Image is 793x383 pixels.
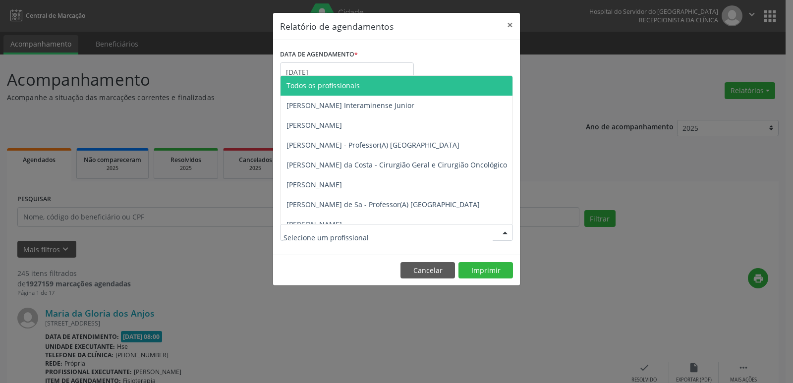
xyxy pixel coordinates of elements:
span: [PERSON_NAME] de Sa - Professor(A) [GEOGRAPHIC_DATA] [286,200,480,209]
span: Todos os profissionais [286,81,360,90]
span: [PERSON_NAME] Interaminense Junior [286,101,414,110]
label: DATA DE AGENDAMENTO [280,47,358,62]
button: Close [500,13,520,37]
button: Cancelar [400,262,455,279]
span: [PERSON_NAME] [286,120,342,130]
h5: Relatório de agendamentos [280,20,394,33]
button: Imprimir [458,262,513,279]
span: [PERSON_NAME] da Costa - Cirurgião Geral e Cirurgião Oncológico [286,160,507,169]
input: Selecione um profissional [283,227,493,247]
input: Selecione uma data ou intervalo [280,62,414,82]
span: [PERSON_NAME] - Professor(A) [GEOGRAPHIC_DATA] [286,140,459,150]
span: [PERSON_NAME] [286,180,342,189]
span: [PERSON_NAME] [286,219,342,229]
